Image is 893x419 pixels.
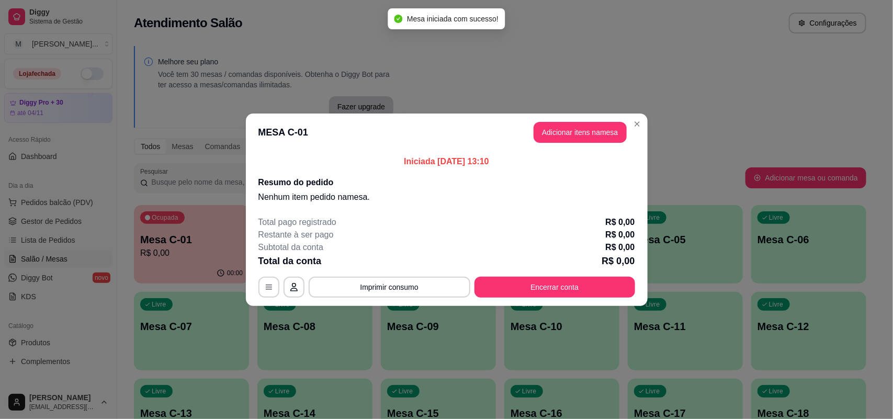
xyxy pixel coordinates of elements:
p: R$ 0,00 [602,254,635,268]
p: R$ 0,00 [605,241,635,254]
p: Total da conta [258,254,322,268]
button: Close [629,116,646,132]
h2: Resumo do pedido [258,176,635,189]
header: MESA C-01 [246,114,648,151]
span: check-circle [394,15,403,23]
p: Restante à ser pago [258,229,334,241]
p: R$ 0,00 [605,216,635,229]
button: Imprimir consumo [309,277,470,298]
p: Iniciada [DATE] 13:10 [258,155,635,168]
span: Mesa iniciada com sucesso! [407,15,499,23]
p: R$ 0,00 [605,229,635,241]
button: Encerrar conta [474,277,635,298]
p: Subtotal da conta [258,241,324,254]
button: Adicionar itens namesa [534,122,627,143]
p: Total pago registrado [258,216,336,229]
p: Nenhum item pedido na mesa . [258,191,635,203]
